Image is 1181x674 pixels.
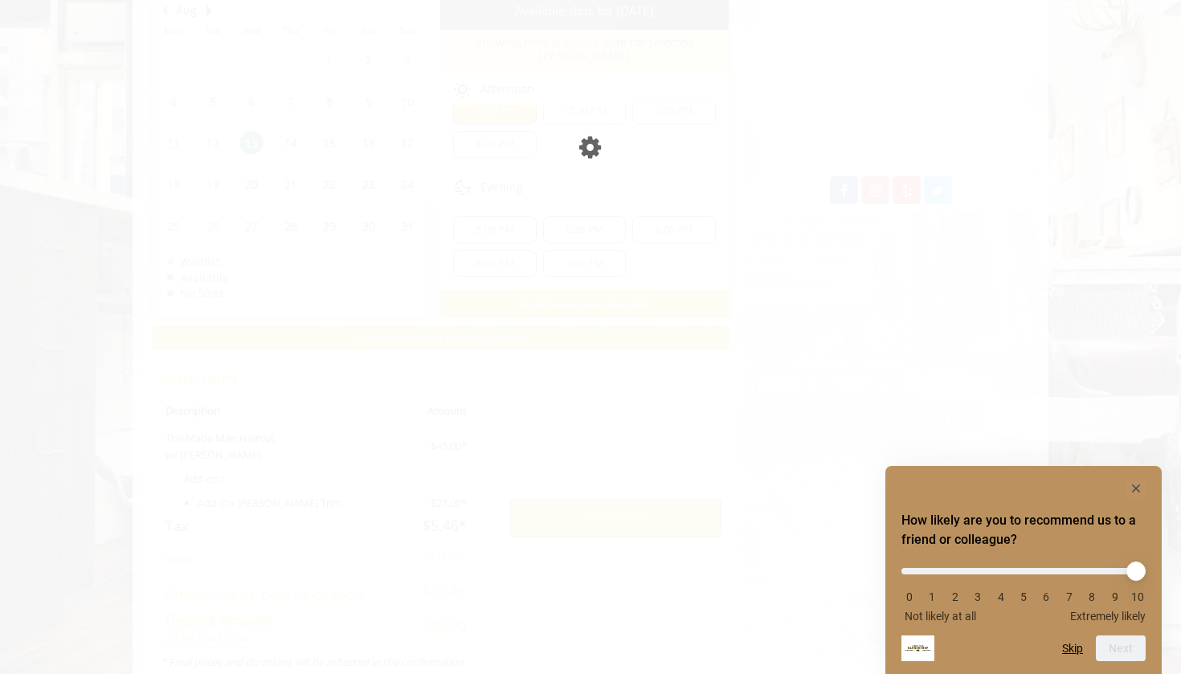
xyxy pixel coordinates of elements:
li: 9 [1107,590,1123,603]
button: Hide survey [1126,479,1146,498]
li: 4 [993,590,1009,603]
span: Extremely likely [1070,610,1146,623]
li: 7 [1061,590,1077,603]
div: How likely are you to recommend us to a friend or colleague? Select an option from 0 to 10, with ... [901,479,1146,661]
h2: How likely are you to recommend us to a friend or colleague? Select an option from 0 to 10, with ... [901,511,1146,549]
li: 2 [947,590,963,603]
li: 8 [1084,590,1100,603]
li: 10 [1130,590,1146,603]
div: How likely are you to recommend us to a friend or colleague? Select an option from 0 to 10, with ... [901,556,1146,623]
button: Next question [1096,635,1146,661]
li: 5 [1015,590,1032,603]
li: 3 [970,590,986,603]
li: 6 [1038,590,1054,603]
li: 1 [924,590,940,603]
li: 0 [901,590,917,603]
button: Skip [1062,642,1083,655]
span: Not likely at all [905,610,976,623]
